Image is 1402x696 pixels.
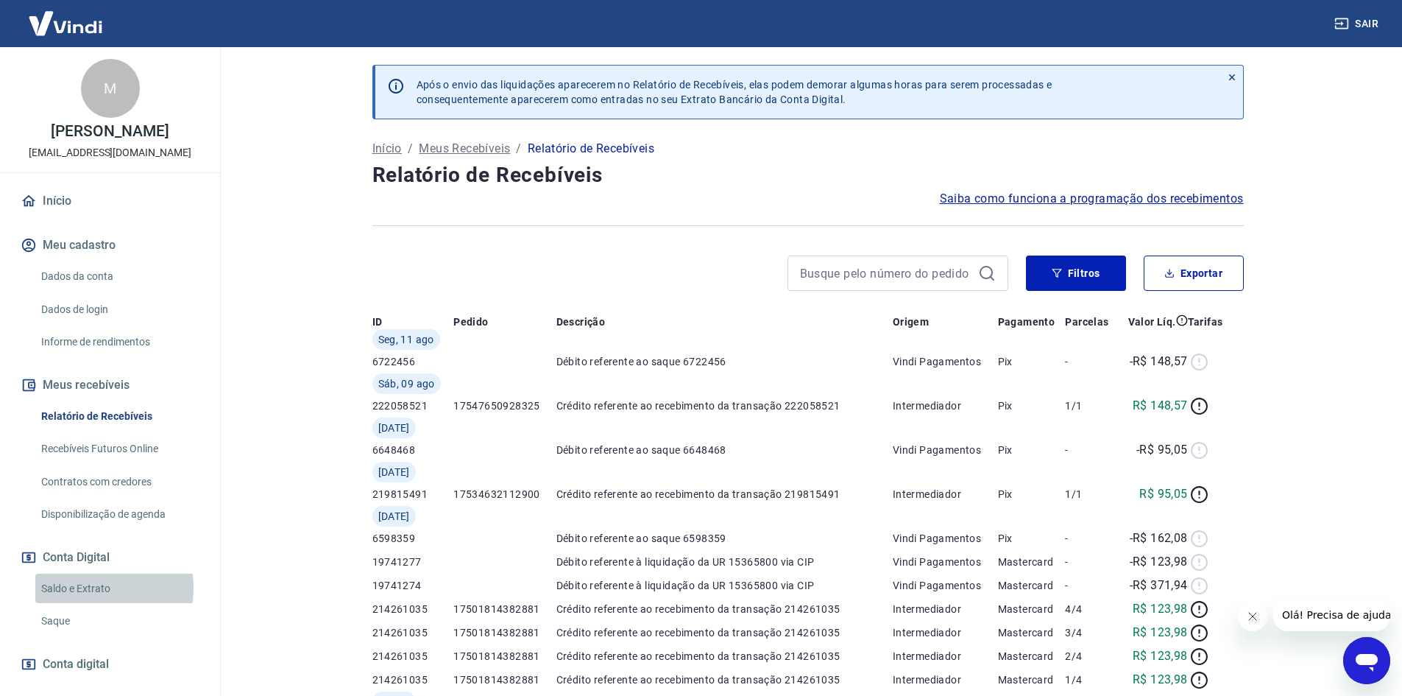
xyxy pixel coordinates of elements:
[893,555,998,569] p: Vindi Pagamentos
[1065,672,1116,687] p: 1/4
[556,487,893,502] p: Crédito referente ao recebimento da transação 219815491
[18,1,113,46] img: Vindi
[1128,314,1176,329] p: Valor Líq.
[18,185,202,217] a: Início
[998,354,1066,369] p: Pix
[372,649,454,664] p: 214261035
[453,672,556,687] p: 17501814382881
[1065,555,1116,569] p: -
[1331,10,1384,38] button: Sair
[516,140,521,158] p: /
[1026,256,1126,291] button: Filtros
[1133,624,1188,641] p: R$ 123,98
[1130,530,1188,547] p: -R$ 162,08
[893,649,998,664] p: Intermediador
[372,354,454,369] p: 6722456
[18,369,202,401] button: Meus recebíveis
[893,602,998,616] p: Intermediador
[1130,353,1188,370] p: -R$ 148,57
[453,649,556,664] p: 17501814382881
[998,672,1066,687] p: Mastercard
[556,625,893,640] p: Crédito referente ao recebimento da transação 214261035
[528,140,654,158] p: Relatório de Recebíveis
[556,555,893,569] p: Débito referente à liquidação da UR 15365800 via CIP
[378,509,410,524] span: [DATE]
[1065,649,1116,664] p: 2/4
[1065,314,1108,329] p: Parcelas
[372,531,454,546] p: 6598359
[408,140,413,158] p: /
[372,443,454,457] p: 6648468
[372,314,383,329] p: ID
[372,161,1244,190] h4: Relatório de Recebíveis
[35,327,202,357] a: Informe de rendimentos
[893,398,998,413] p: Intermediador
[18,648,202,681] a: Conta digital
[893,487,998,502] p: Intermediador
[893,443,998,457] p: Vindi Pagamentos
[35,606,202,636] a: Saque
[453,625,556,640] p: 17501814382881
[1133,671,1188,689] p: R$ 123,98
[43,654,109,675] span: Conta digital
[893,314,929,329] p: Origem
[35,295,202,325] a: Dados de login
[372,487,454,502] p: 219815491
[893,625,998,640] p: Intermediador
[372,578,454,593] p: 19741274
[556,649,893,664] p: Crédito referente ao recebimento da transação 214261035
[378,421,410,435] span: [DATE]
[1144,256,1244,291] button: Exportar
[998,649,1066,664] p: Mastercard
[556,531,893,546] p: Débito referente ao saque 6598359
[893,578,998,593] p: Vindi Pagamentos
[556,578,893,593] p: Débito referente à liquidação da UR 15365800 via CIP
[1133,397,1188,415] p: R$ 148,57
[372,555,454,569] p: 19741277
[998,531,1066,546] p: Pix
[372,672,454,687] p: 214261035
[556,354,893,369] p: Débito referente ao saque 6722456
[998,555,1066,569] p: Mastercard
[453,602,556,616] p: 17501814382881
[1065,531,1116,546] p: -
[1238,602,1267,631] iframe: Fechar mensagem
[1065,443,1116,457] p: -
[35,434,202,464] a: Recebíveis Futuros Online
[417,77,1052,107] p: Após o envio das liquidações aparecerem no Relatório de Recebíveis, elas podem demorar algumas ho...
[35,261,202,292] a: Dados da conta
[556,602,893,616] p: Crédito referente ao recebimento da transação 214261035
[81,59,140,118] div: M
[1065,578,1116,593] p: -
[372,398,454,413] p: 222058521
[998,625,1066,640] p: Mastercard
[800,262,972,284] input: Busque pelo número do pedido
[998,443,1066,457] p: Pix
[1065,487,1116,502] p: 1/1
[556,398,893,413] p: Crédito referente ao recebimento da transação 222058521
[453,398,556,413] p: 17547650928325
[9,10,124,22] span: Olá! Precisa de ajuda?
[419,140,510,158] a: Meus Recebíveis
[1065,354,1116,369] p: -
[378,332,434,347] span: Seg, 11 ago
[998,602,1066,616] p: Mastercard
[453,314,488,329] p: Pedido
[1136,441,1188,459] p: -R$ 95,05
[1065,398,1116,413] p: 1/1
[372,140,402,158] a: Início
[372,602,454,616] p: 214261035
[998,487,1066,502] p: Pix
[29,145,191,161] p: [EMAIL_ADDRESS][DOMAIN_NAME]
[35,499,202,530] a: Disponibilização de agenda
[1139,485,1187,503] p: R$ 95,05
[940,190,1244,208] a: Saiba como funciona a programação dos recebimentos
[1065,602,1116,616] p: 4/4
[378,465,410,479] span: [DATE]
[18,229,202,261] button: Meu cadastro
[372,625,454,640] p: 214261035
[556,443,893,457] p: Débito referente ao saque 6648468
[1188,314,1223,329] p: Tarifas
